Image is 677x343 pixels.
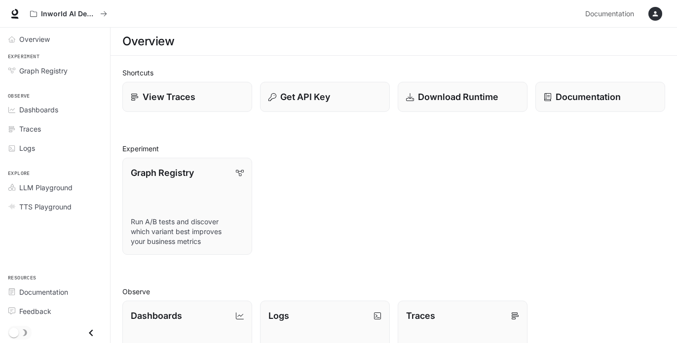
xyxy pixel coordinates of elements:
span: Dashboards [19,104,58,115]
a: Graph RegistryRun A/B tests and discover which variant best improves your business metrics [122,158,252,255]
a: LLM Playground [4,179,106,196]
p: Logs [268,309,289,322]
a: Download Runtime [398,82,527,112]
span: Documentation [585,8,634,20]
button: Close drawer [80,323,102,343]
p: View Traces [143,90,195,103]
span: Documentation [19,287,68,297]
button: All workspaces [26,4,112,24]
p: Dashboards [131,309,182,322]
p: Documentation [556,90,621,103]
p: Inworld AI Demos [41,10,96,18]
a: Documentation [581,4,641,24]
a: Dashboards [4,101,106,118]
span: LLM Playground [19,182,73,193]
a: Graph Registry [4,62,106,79]
a: Logs [4,139,106,157]
button: Get API Key [260,82,390,112]
a: Overview [4,31,106,48]
a: View Traces [122,82,252,112]
a: Feedback [4,303,106,320]
a: Traces [4,120,106,137]
a: Documentation [535,82,665,112]
h2: Experiment [122,143,665,154]
span: Feedback [19,306,51,316]
span: TTS Playground [19,202,72,212]
span: Traces [19,124,41,134]
span: Graph Registry [19,66,68,76]
p: Download Runtime [418,90,498,103]
p: Get API Key [280,90,330,103]
h2: Observe [122,286,665,297]
h1: Overview [122,32,174,51]
h2: Shortcuts [122,68,665,78]
p: Run A/B tests and discover which variant best improves your business metrics [131,217,244,246]
a: TTS Playground [4,198,106,215]
a: Documentation [4,283,106,301]
p: Graph Registry [131,166,194,179]
p: Traces [406,309,435,322]
span: Overview [19,34,50,44]
span: Dark mode toggle [9,327,19,338]
span: Logs [19,143,35,153]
